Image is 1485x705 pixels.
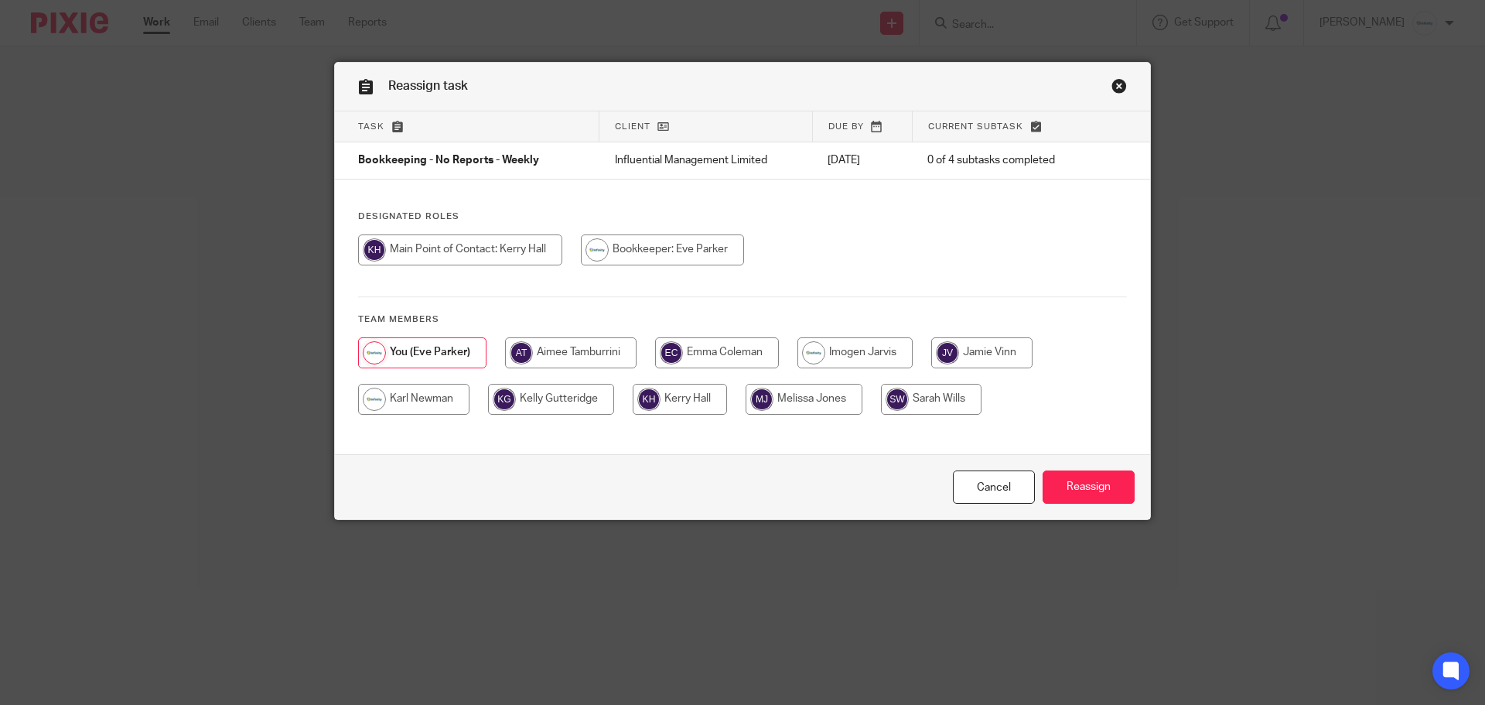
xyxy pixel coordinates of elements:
p: [DATE] [828,152,896,168]
span: Due by [828,122,864,131]
input: Reassign [1043,471,1135,504]
span: Client [615,122,650,131]
span: Reassign task [388,80,468,92]
h4: Team members [358,313,1127,326]
span: Task [358,122,384,131]
p: Influential Management Limited [615,152,797,168]
h4: Designated Roles [358,210,1127,223]
td: 0 of 4 subtasks completed [912,142,1096,180]
span: Bookkeeping - No Reports - Weekly [358,156,539,166]
a: Close this dialog window [953,471,1035,504]
span: Current subtask [928,122,1023,131]
a: Close this dialog window [1111,78,1127,99]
